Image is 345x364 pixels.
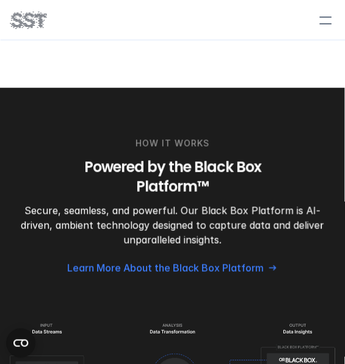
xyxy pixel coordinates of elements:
[67,158,278,195] h3: Powered by the Black Box Platform™
[10,10,46,31] img: SST logo
[136,137,209,150] p: HOW IT WORKS
[67,261,278,274] a: Learn More About the Black Box Platform
[67,261,264,274] p: Learn More About the Black Box Platform
[10,203,335,247] p: Secure, seamless, and powerful. Our Black Box Platform is AI-driven, ambient technology designed ...
[6,329,35,358] button: Open CMP widget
